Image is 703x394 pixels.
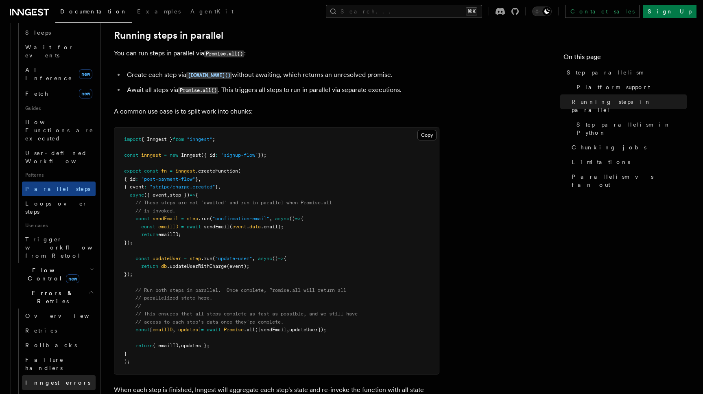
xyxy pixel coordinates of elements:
[79,89,92,98] span: new
[14,266,90,282] span: Flow Control
[132,2,186,22] a: Examples
[153,343,178,348] span: { emailID
[124,176,135,182] span: { id
[124,271,133,277] span: });
[181,216,184,221] span: =
[215,184,218,190] span: }
[141,152,161,158] span: inngest
[25,313,109,319] span: Overview
[60,8,127,15] span: Documentation
[238,168,241,174] span: (
[572,158,630,166] span: Limitations
[258,256,272,261] span: async
[563,65,687,80] a: Step parallelism
[295,216,301,221] span: =>
[568,169,687,192] a: Parallelism vs fan-out
[141,224,155,230] span: const
[22,219,96,232] span: Use cases
[181,343,210,348] span: updates };
[190,8,234,15] span: AgentKit
[124,240,133,245] span: });
[135,176,138,182] span: :
[164,152,167,158] span: =
[643,5,696,18] a: Sign Up
[227,263,249,269] span: (event);
[186,72,232,79] code: [DOMAIN_NAME]()
[158,232,181,237] span: emailID;
[14,263,96,286] button: Flow Controlnew
[25,342,77,348] span: Rollbacks
[55,2,132,23] a: Documentation
[255,327,286,333] span: ([sendEmail
[215,256,252,261] span: "update-user"
[135,327,150,333] span: const
[573,117,687,140] a: Step parallelism in Python
[567,68,643,77] span: Step parallelism
[167,263,227,269] span: .updateUserWithCharge
[22,232,96,263] a: Trigger workflows from Retool
[261,224,284,230] span: .email);
[114,106,439,117] p: A common use case is to split work into chunks:
[135,200,332,206] span: // These steps are not `awaited` and run in parallel when Promise.all
[22,25,96,40] a: Sleeps
[141,232,158,237] span: return
[572,173,687,189] span: Parallelism vs fan-out
[172,327,175,333] span: ,
[141,176,195,182] span: "post-payment-flow"
[150,327,153,333] span: [
[22,102,96,115] span: Guides
[187,216,198,221] span: step
[153,256,181,261] span: updateUser
[269,216,272,221] span: ,
[144,184,147,190] span: :
[198,176,201,182] span: ,
[25,67,72,81] span: AI Inference
[417,130,437,140] button: Copy
[170,192,190,198] span: step })
[66,274,79,283] span: new
[22,352,96,375] a: Failure handlers
[22,338,96,352] a: Rollbacks
[201,152,215,158] span: ({ id
[144,192,167,198] span: ({ event
[130,192,144,198] span: async
[114,48,439,59] p: You can run steps in parallel via :
[229,224,232,230] span: (
[201,256,212,261] span: .run
[124,359,130,364] span: );
[167,192,170,198] span: ,
[576,120,687,137] span: Step parallelism in Python
[25,327,57,334] span: Retries
[22,323,96,338] a: Retries
[22,196,96,219] a: Loops over steps
[135,319,284,325] span: // access to each step's data once they're complete.
[218,184,221,190] span: ,
[135,343,153,348] span: return
[124,136,141,142] span: import
[198,216,210,221] span: .run
[22,40,96,63] a: Wait for events
[114,30,223,41] a: Running steps in parallel
[25,90,49,97] span: Fetch
[326,5,482,18] button: Search...⌘K
[187,224,201,230] span: await
[212,216,269,221] span: "confirmation-email"
[258,152,266,158] span: });
[184,256,187,261] span: =
[172,136,184,142] span: from
[278,256,284,261] span: =>
[22,63,96,85] a: AI Inferencenew
[301,216,303,221] span: {
[22,169,96,182] span: Patterns
[572,98,687,114] span: Running steps in parallel
[195,192,198,198] span: {
[286,327,289,333] span: ,
[161,263,167,269] span: db
[25,186,90,192] span: Parallel steps
[25,119,94,142] span: How Functions are executed
[135,216,150,221] span: const
[25,44,74,59] span: Wait for events
[466,7,477,15] kbd: ⌘K
[144,168,158,174] span: const
[215,152,218,158] span: :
